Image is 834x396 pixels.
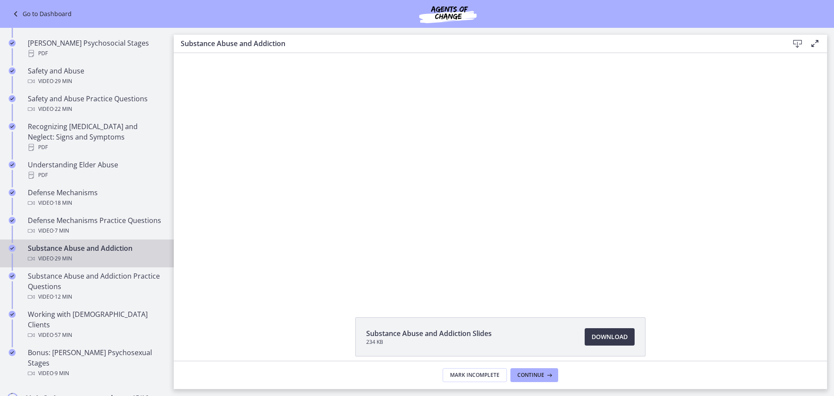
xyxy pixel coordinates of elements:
[28,66,163,87] div: Safety and Abuse
[9,189,16,196] i: Completed
[9,311,16,318] i: Completed
[28,347,163,379] div: Bonus: [PERSON_NAME] Psychosexual Stages
[28,292,163,302] div: Video
[9,217,16,224] i: Completed
[53,292,72,302] span: · 12 min
[366,339,492,346] span: 234 KB
[28,121,163,153] div: Recognizing [MEDICAL_DATA] and Neglect: Signs and Symptoms
[53,76,72,87] span: · 29 min
[53,253,72,264] span: · 29 min
[510,368,558,382] button: Continue
[28,309,163,340] div: Working with [DEMOGRAPHIC_DATA] Clients
[10,9,72,19] a: Go to Dashboard
[9,245,16,252] i: Completed
[28,104,163,114] div: Video
[28,368,163,379] div: Video
[9,273,16,280] i: Completed
[53,104,72,114] span: · 22 min
[28,48,163,59] div: PDF
[28,160,163,180] div: Understanding Elder Abuse
[28,187,163,208] div: Defense Mechanisms
[9,67,16,74] i: Completed
[28,38,163,59] div: [PERSON_NAME] Psychosocial Stages
[28,243,163,264] div: Substance Abuse and Addiction
[28,215,163,236] div: Defense Mechanisms Practice Questions
[28,93,163,114] div: Safety and Abuse Practice Questions
[28,330,163,340] div: Video
[28,142,163,153] div: PDF
[450,372,500,379] span: Mark Incomplete
[174,53,827,297] iframe: Video Lesson
[517,372,544,379] span: Continue
[9,95,16,102] i: Completed
[28,76,163,87] div: Video
[9,349,16,356] i: Completed
[181,38,775,49] h3: Substance Abuse and Addiction
[443,368,507,382] button: Mark Incomplete
[28,253,163,264] div: Video
[53,330,72,340] span: · 57 min
[53,368,69,379] span: · 9 min
[28,170,163,180] div: PDF
[9,40,16,47] i: Completed
[28,271,163,302] div: Substance Abuse and Addiction Practice Questions
[53,226,69,236] span: · 7 min
[28,226,163,236] div: Video
[53,198,72,208] span: · 18 min
[28,198,163,208] div: Video
[585,328,635,346] a: Download
[396,3,500,24] img: Agents of Change
[366,328,492,339] span: Substance Abuse and Addiction Slides
[9,161,16,168] i: Completed
[592,332,628,342] span: Download
[9,123,16,130] i: Completed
